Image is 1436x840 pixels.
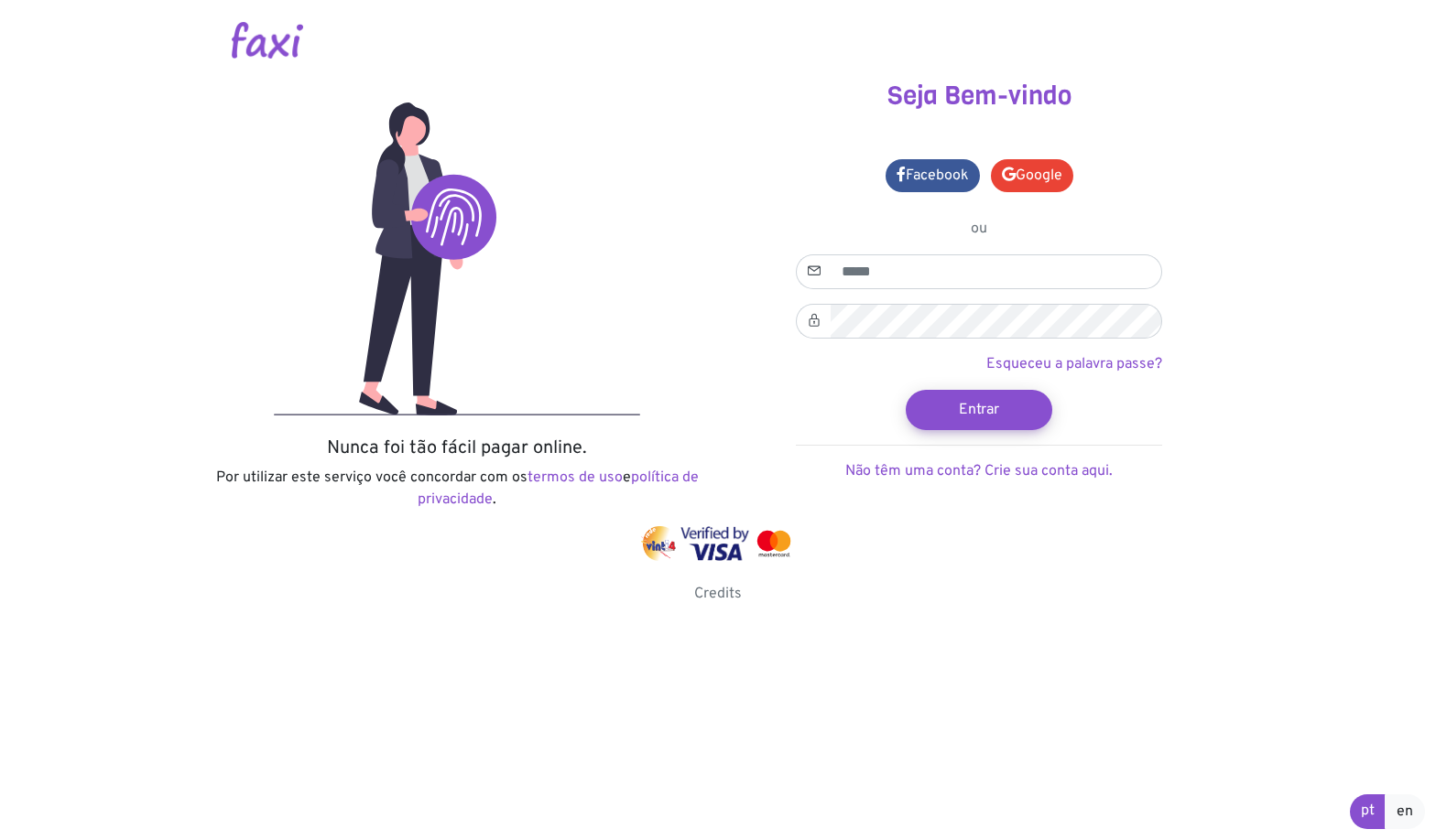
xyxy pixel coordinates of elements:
[906,390,1052,430] button: Entrar
[641,526,678,561] img: vinti4
[732,81,1226,112] h3: Seja Bem-vindo
[796,218,1162,240] p: ou
[1350,794,1386,829] a: pt
[753,526,795,561] img: mastercard
[1385,794,1425,829] a: en
[680,526,749,561] img: visa
[991,159,1073,192] a: Google
[210,437,704,459] h5: Nunca foi tão fácil pagar online.
[845,462,1113,480] a: Não têm uma conta? Crie sua conta aqui.
[528,468,623,487] a: termos de uso
[210,467,704,511] p: Por utilizar este serviço você concordar com os e .
[694,585,742,603] a: Credits
[886,159,980,192] a: Facebook
[986,355,1162,373] a: Esqueceu a palavra passe?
